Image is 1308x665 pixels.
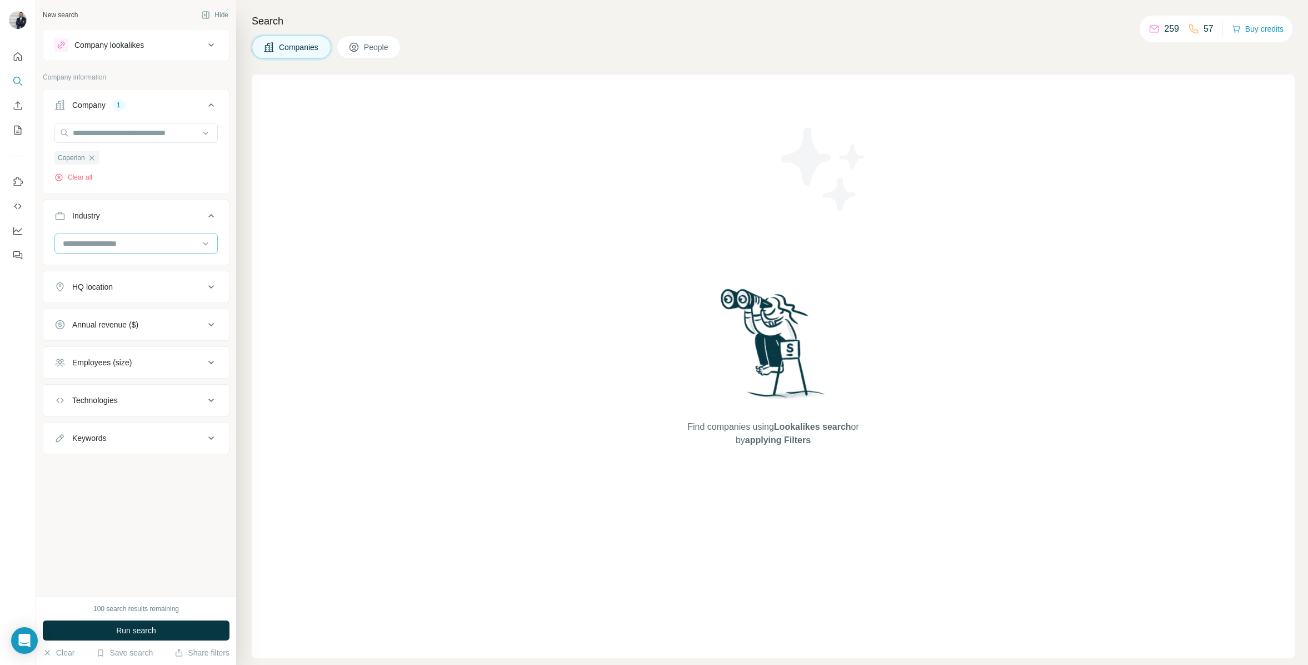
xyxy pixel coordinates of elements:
[43,10,78,20] div: New search
[112,100,125,110] div: 1
[43,349,229,376] button: Employees (size)
[774,422,851,431] span: Lookalikes search
[9,245,27,265] button: Feedback
[72,281,113,292] div: HQ location
[72,357,132,368] div: Employees (size)
[716,286,831,410] img: Surfe Illustration - Woman searching with binoculars
[9,172,27,192] button: Use Surfe on LinkedIn
[43,621,229,641] button: Run search
[9,47,27,67] button: Quick start
[1232,21,1284,37] button: Buy credits
[96,647,153,658] button: Save search
[72,210,100,221] div: Industry
[72,395,118,406] div: Technologies
[11,627,38,654] div: Open Intercom Messenger
[364,42,390,53] span: People
[58,153,85,163] span: Coperion
[9,196,27,216] button: Use Surfe API
[9,11,27,29] img: Avatar
[193,7,236,23] button: Hide
[1164,22,1179,36] p: 259
[43,425,229,451] button: Keywords
[72,433,106,444] div: Keywords
[72,319,138,330] div: Annual revenue ($)
[174,647,229,658] button: Share filters
[43,387,229,414] button: Technologies
[279,42,319,53] span: Companies
[684,420,862,447] span: Find companies using or by
[43,92,229,123] button: Company1
[72,100,106,111] div: Company
[252,13,1295,29] h4: Search
[93,604,179,614] div: 100 search results remaining
[43,647,74,658] button: Clear
[43,274,229,300] button: HQ location
[43,72,229,82] p: Company information
[43,202,229,234] button: Industry
[54,172,92,182] button: Clear all
[9,71,27,91] button: Search
[74,39,144,51] div: Company lookalikes
[43,311,229,338] button: Annual revenue ($)
[43,32,229,58] button: Company lookalikes
[9,96,27,116] button: Enrich CSV
[9,221,27,241] button: Dashboard
[1204,22,1214,36] p: 57
[745,435,811,445] span: applying Filters
[9,120,27,140] button: My lists
[116,625,156,636] span: Run search
[773,119,873,219] img: Surfe Illustration - Stars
